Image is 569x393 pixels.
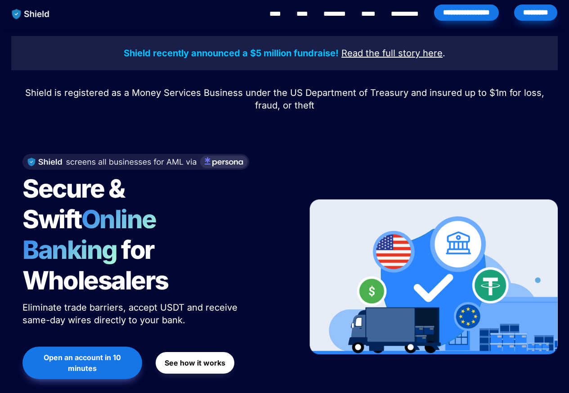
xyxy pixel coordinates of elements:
[423,49,443,58] a: here
[25,87,547,111] span: Shield is registered as a Money Services Business under the US Department of Treasury and insured...
[22,173,129,235] span: Secure & Swift
[22,204,165,265] span: Online Banking
[22,302,240,325] span: Eliminate trade barriers, accept USDT and receive same-day wires directly to your bank.
[156,348,234,378] a: See how it works
[156,352,234,374] button: See how it works
[443,48,445,59] span: .
[22,347,142,379] button: Open an account in 10 minutes
[341,48,420,59] u: Read the full story
[341,49,420,58] a: Read the full story
[22,342,142,384] a: Open an account in 10 minutes
[423,48,443,59] u: here
[22,235,168,296] span: for Wholesalers
[44,353,123,373] strong: Open an account in 10 minutes
[165,358,225,367] strong: See how it works
[8,5,54,23] img: website logo
[124,48,339,59] strong: Shield recently announced a $5 million fundraise!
